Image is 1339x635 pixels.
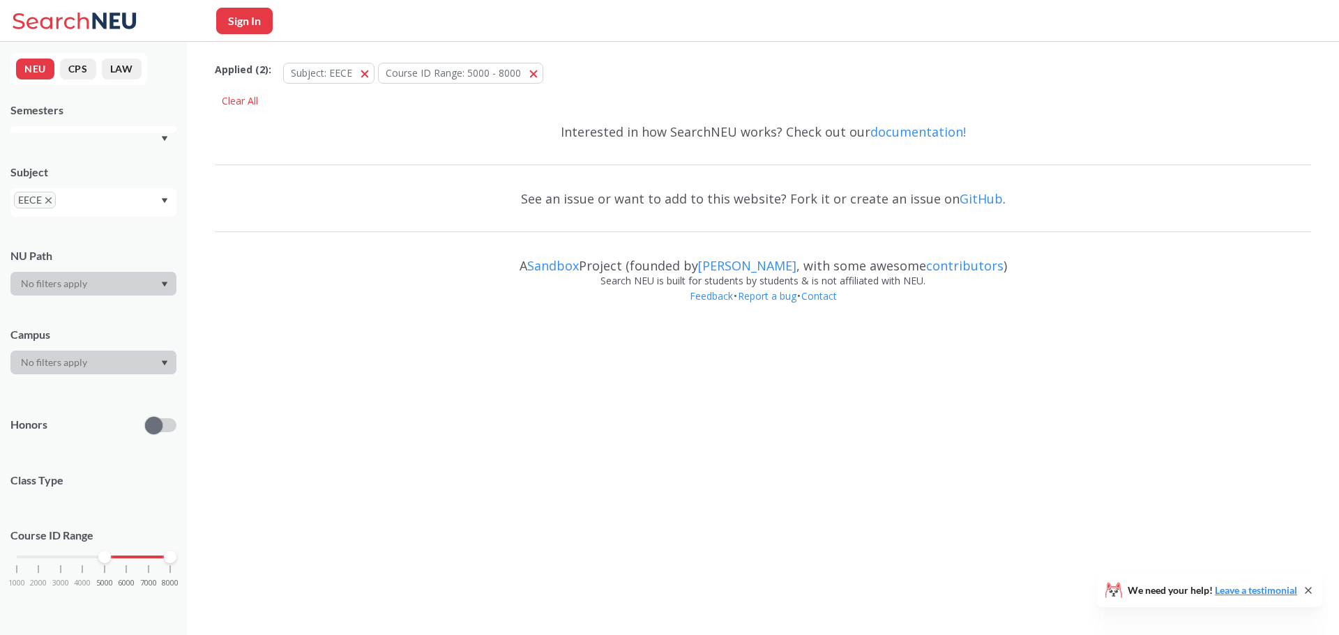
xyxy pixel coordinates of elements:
p: Course ID Range [10,528,176,544]
a: Leave a testimonial [1215,584,1297,596]
div: Subject [10,165,176,180]
span: 3000 [52,579,69,587]
div: Search NEU is built for students by students & is not affiliated with NEU. [215,273,1311,289]
div: EECEX to remove pillDropdown arrow [10,188,176,217]
button: NEU [16,59,54,79]
span: EECEX to remove pill [14,192,56,208]
div: Interested in how SearchNEU works? Check out our [215,112,1311,152]
span: We need your help! [1128,586,1297,595]
a: GitHub [960,190,1003,207]
div: Clear All [215,91,265,112]
p: Honors [10,417,47,433]
a: documentation! [870,123,966,140]
a: Feedback [689,289,734,303]
button: Course ID Range: 5000 - 8000 [378,63,543,84]
span: 4000 [74,579,91,587]
span: Subject: EECE [291,66,352,79]
div: • • [215,289,1311,325]
svg: Dropdown arrow [161,198,168,204]
a: Sandbox [527,257,579,274]
svg: Dropdown arrow [161,136,168,141]
span: 6000 [118,579,135,587]
a: Report a bug [737,289,797,303]
span: 1000 [8,579,25,587]
span: Class Type [10,473,176,488]
div: Dropdown arrow [10,351,176,374]
div: Dropdown arrow [10,272,176,296]
div: Semesters [10,102,176,118]
span: 5000 [96,579,113,587]
div: NU Path [10,248,176,263]
a: [PERSON_NAME] [698,257,796,274]
span: 2000 [30,579,47,587]
span: Course ID Range: 5000 - 8000 [386,66,521,79]
span: Applied ( 2 ): [215,62,271,77]
div: See an issue or want to add to this website? Fork it or create an issue on . [215,178,1311,219]
div: A Project (founded by , with some awesome ) [215,245,1311,273]
button: Sign In [216,8,273,34]
button: LAW [102,59,142,79]
a: Contact [801,289,838,303]
svg: Dropdown arrow [161,282,168,287]
button: Subject: EECE [283,63,375,84]
svg: Dropdown arrow [161,360,168,366]
svg: X to remove pill [45,197,52,204]
div: Campus [10,327,176,342]
a: contributors [926,257,1004,274]
span: 7000 [140,579,157,587]
span: 8000 [162,579,179,587]
button: CPS [60,59,96,79]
